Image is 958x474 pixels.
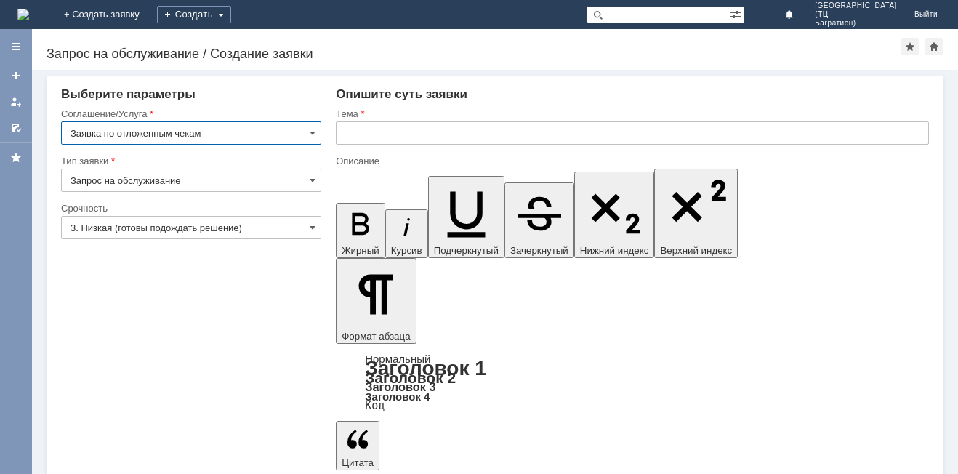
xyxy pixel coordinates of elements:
[365,390,430,403] a: Заголовок 4
[47,47,901,61] div: Запрос на обслуживание / Создание заявки
[336,109,926,118] div: Тема
[61,109,318,118] div: Соглашение/Услуга
[574,172,655,258] button: Нижний индекс
[365,357,486,379] a: Заголовок 1
[660,245,732,256] span: Верхний индекс
[336,203,385,258] button: Жирный
[901,38,919,55] div: Добавить в избранное
[336,421,379,470] button: Цитата
[580,245,649,256] span: Нижний индекс
[365,399,385,412] a: Код
[4,90,28,113] a: Мои заявки
[925,38,943,55] div: Сделать домашней страницей
[365,353,430,365] a: Нормальный
[17,9,29,20] img: logo
[61,156,318,166] div: Тип заявки
[336,156,926,166] div: Описание
[336,354,929,411] div: Формат абзаца
[815,19,897,28] span: Багратион)
[730,7,744,20] span: Расширенный поиск
[342,245,379,256] span: Жирный
[342,457,374,468] span: Цитата
[815,1,897,10] span: [GEOGRAPHIC_DATA]
[17,9,29,20] a: Перейти на домашнюю страницу
[434,245,499,256] span: Подчеркнутый
[654,169,738,258] button: Верхний индекс
[365,369,456,386] a: Заголовок 2
[342,331,410,342] span: Формат абзаца
[336,87,467,101] span: Опишите суть заявки
[4,116,28,140] a: Мои согласования
[336,258,416,344] button: Формат абзаца
[428,176,504,258] button: Подчеркнутый
[510,245,568,256] span: Зачеркнутый
[61,204,318,213] div: Срочность
[365,380,435,393] a: Заголовок 3
[391,245,422,256] span: Курсив
[157,6,231,23] div: Создать
[61,87,196,101] span: Выберите параметры
[4,64,28,87] a: Создать заявку
[385,209,428,258] button: Курсив
[815,10,897,19] span: (ТЦ
[504,182,574,258] button: Зачеркнутый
